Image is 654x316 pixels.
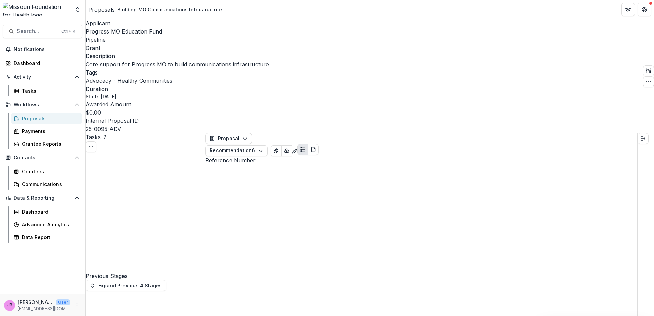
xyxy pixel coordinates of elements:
[22,87,77,94] div: Tasks
[3,193,82,203] button: Open Data & Reporting
[638,133,649,144] button: Expand right
[86,77,172,84] span: Advocacy - Healthy Communities
[14,74,71,80] span: Activity
[22,115,77,122] div: Proposals
[205,133,252,144] button: Proposal
[3,152,82,163] button: Open Contacts
[14,60,77,67] div: Dashboard
[7,303,12,307] div: Jessie Besancenez
[11,113,82,124] a: Proposals
[3,57,82,69] a: Dashboard
[621,3,635,16] button: Partners
[3,99,82,110] button: Open Workflows
[22,208,77,215] div: Dashboard
[88,5,115,14] a: Proposals
[18,306,70,312] p: [EMAIL_ADDRESS][DOMAIN_NAME]
[88,4,225,14] nav: breadcrumb
[205,156,637,164] p: Reference Number
[14,47,80,52] span: Notifications
[86,44,100,52] p: Grant
[86,133,101,141] h3: Tasks
[3,25,82,38] button: Search...
[86,141,96,152] button: Toggle View Cancelled Tasks
[22,140,77,147] div: Grantee Reports
[17,28,57,35] span: Search...
[22,221,77,228] div: Advanced Analytics
[86,36,269,44] p: Pipeline
[86,100,269,108] p: Awarded Amount
[73,301,81,310] button: More
[86,52,269,60] p: Description
[308,144,319,155] button: PDF view
[117,6,222,13] div: Building MO Communications Infrastructure
[86,28,162,35] a: Progress MO Education Fund
[22,168,77,175] div: Grantees
[86,93,116,100] p: Starts [DATE]
[297,144,308,155] button: Plaintext view
[86,117,269,125] p: Internal Proposal ID
[292,145,297,156] button: Edit as form
[11,219,82,230] a: Advanced Analytics
[11,85,82,96] a: Tasks
[86,125,121,133] p: 25-0095-ADV
[18,299,53,306] p: [PERSON_NAME]
[103,134,106,141] span: 2
[11,206,82,218] a: Dashboard
[14,102,71,108] span: Workflows
[271,145,282,156] button: View Attached Files
[3,71,82,82] button: Open Activity
[11,126,82,137] a: Payments
[22,128,77,135] div: Payments
[86,60,269,68] p: Core support for Progress MO to build communications infrastructure
[205,145,268,156] button: Recommendation6
[86,280,166,291] button: Expand Previous 4 Stages
[3,3,70,16] img: Missouri Foundation for Health logo
[11,166,82,177] a: Grantees
[14,195,71,201] span: Data & Reporting
[86,85,269,93] p: Duration
[60,28,77,35] div: Ctrl + K
[638,3,651,16] button: Get Help
[56,299,70,305] p: User
[86,108,101,117] p: $0.00
[86,68,269,77] p: Tags
[22,181,77,188] div: Communications
[86,19,269,27] p: Applicant
[22,234,77,241] div: Data Report
[73,3,82,16] button: Open entity switcher
[11,138,82,149] a: Grantee Reports
[14,155,71,161] span: Contacts
[3,44,82,55] button: Notifications
[86,272,205,280] h4: Previous Stages
[11,179,82,190] a: Communications
[11,232,82,243] a: Data Report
